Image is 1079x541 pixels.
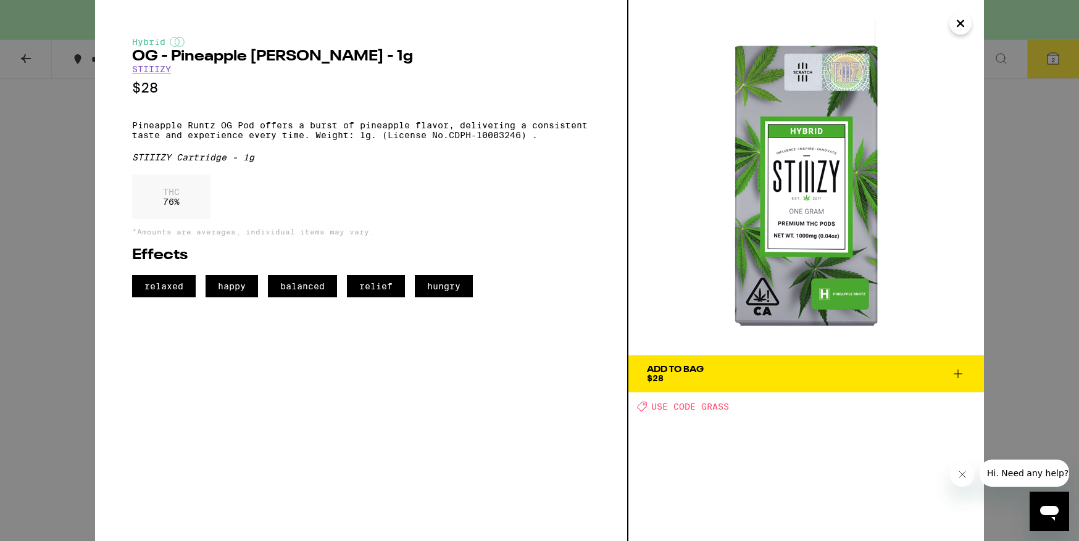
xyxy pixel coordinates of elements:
a: STIIIZY [132,64,171,74]
span: relief [347,275,405,297]
span: $28 [647,373,664,383]
span: hungry [415,275,473,297]
img: hybridColor.svg [170,37,185,47]
h2: OG - Pineapple [PERSON_NAME] - 1g [132,49,590,64]
div: Hybrid [132,37,590,47]
span: relaxed [132,275,196,297]
button: Close [949,12,972,35]
span: balanced [268,275,337,297]
iframe: Button to launch messaging window [1030,492,1069,531]
p: THC [163,187,180,197]
iframe: Close message [950,462,975,487]
p: *Amounts are averages, individual items may vary. [132,228,590,236]
div: 76 % [132,175,210,219]
div: STIIIZY Cartridge - 1g [132,152,590,162]
p: Pineapple Runtz OG Pod offers a burst of pineapple flavor, delivering a consistent taste and expe... [132,120,590,140]
div: Add To Bag [647,365,704,374]
span: USE CODE GRASS [651,402,729,411]
h2: Effects [132,248,590,263]
iframe: Message from company [980,460,1069,487]
p: $28 [132,80,590,96]
button: Add To Bag$28 [628,355,984,392]
span: happy [206,275,258,297]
